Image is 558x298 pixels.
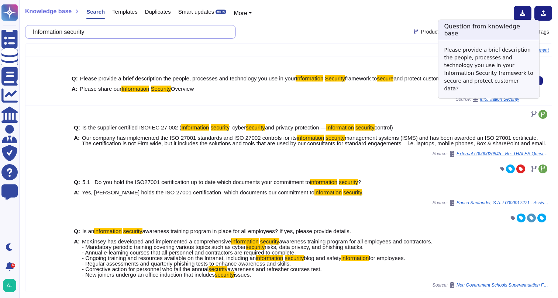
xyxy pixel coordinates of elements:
[433,200,549,206] span: Source:
[358,179,361,185] span: ?
[231,238,258,245] mark: information
[82,135,546,146] span: management systems (ISMS) and has been awarded an ISO 27001 certificate. The certification is not...
[246,244,265,250] mark: security
[82,244,364,261] span: risks, data privacy, and phishing attacks. - Annual e-learning courses that all personnel and con...
[211,124,230,131] mark: security
[456,96,519,102] span: Source:
[304,255,341,261] span: blog and safety
[375,124,393,131] span: control)
[433,151,549,157] span: Source:
[145,9,171,14] span: Duplicates
[82,179,310,185] span: 5.1 Do you hold the ISO27001 certification up to date which documents your commitment to
[326,124,354,131] mark: Information
[112,9,137,14] span: Templates
[265,124,326,131] span: and privacy protection —
[229,124,246,131] span: , cyber
[171,86,194,92] span: Overview
[325,135,345,141] mark: security
[339,179,358,185] mark: security
[181,124,209,131] mark: Information
[74,125,80,130] b: Q:
[310,179,337,185] mark: information
[74,228,80,234] b: Q:
[74,239,80,277] b: A:
[234,271,251,278] span: issues.
[216,10,226,14] div: BETA
[86,9,105,14] span: Search
[74,179,80,185] b: Q:
[209,266,228,272] mark: security
[433,282,549,288] span: Source:
[345,75,377,82] span: framework to
[72,86,77,91] b: A:
[11,263,15,268] div: 9+
[29,25,228,38] input: Search a question or template...
[215,271,234,278] mark: security
[82,266,322,278] span: awareness and refresher courses test. - New joiners undergo an office induction that includes
[296,75,323,82] mark: Information
[123,228,142,234] mark: security
[297,135,324,141] mark: information
[421,29,441,34] span: Products
[1,277,21,294] button: user
[256,255,283,261] mark: information
[25,8,72,14] span: Knowledge base
[82,189,314,195] span: Yes, [PERSON_NAME] holds the ISO 27001 certification, which documents our commitment to
[457,201,549,205] span: Banco Santander, S.A. / 0000017271 - Assistance Required: Santander Form Completion
[82,228,94,234] span: Is an
[457,283,549,287] span: Non Government Schools Superannuation Fund Pty. Ltd. / 0000020875 - FW: Planetrics Due Diligence ...
[362,189,364,195] span: .
[260,238,279,245] mark: security
[82,238,231,245] span: McKinsey has developed and implemented a comprehensive
[80,75,296,82] span: Please provide a brief description the people, processes and technology you use in your
[393,75,461,82] span: and protect customer data?
[377,75,393,82] mark: secure
[341,255,369,261] mark: information
[82,135,297,141] span: Our company has implemented the ISO 27001 standards and ISO 27002 controls for its
[457,152,549,156] span: External / 0000020845 - Re: THALES Questionnaire ESG 2025
[538,29,549,34] span: Tags
[234,10,247,16] span: More
[94,228,121,234] mark: information
[234,9,252,18] button: More
[74,135,80,146] b: A:
[325,75,345,82] mark: Security
[3,279,16,292] img: user
[246,124,265,131] mark: security
[121,86,149,92] mark: Information
[82,238,433,250] span: awareness training program for all employees and contractors. - Mandatory periodic training cover...
[438,40,540,98] div: Please provide a brief description the people, processes and technology you use in your Informati...
[151,86,171,92] mark: Security
[72,76,78,81] b: Q:
[480,97,519,101] span: Information Security
[74,190,80,195] b: A:
[178,9,214,14] span: Smart updates
[314,189,342,195] mark: information
[82,255,405,272] span: for employees. - Regular assessments and quarterly phishing tests to enhance awareness and skills...
[438,20,540,40] h3: Question from knowledge base
[355,124,375,131] mark: security
[82,124,181,131] span: Is the supplier certified ISO/IEC 27 002 (
[343,189,362,195] mark: security
[80,86,121,92] span: Please share our
[285,255,304,261] mark: security
[142,228,351,234] span: awareness training program in place for all employees? If yes, please provide details.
